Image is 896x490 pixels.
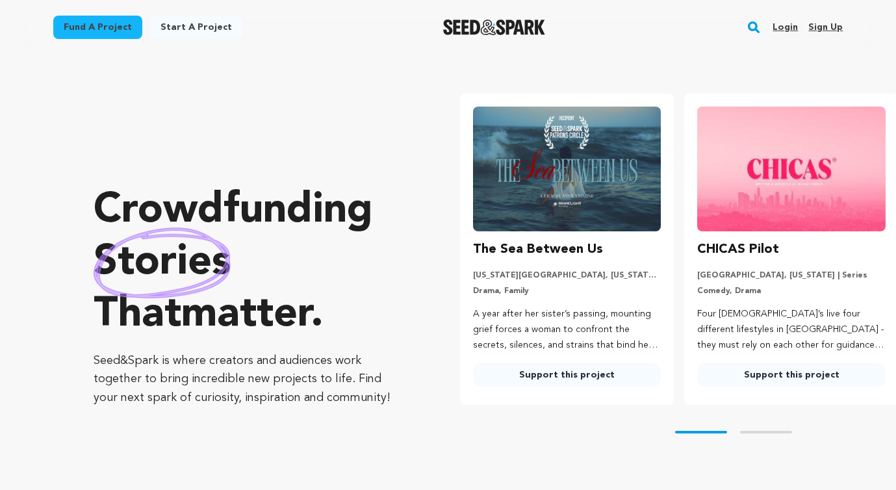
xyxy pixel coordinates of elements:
[473,286,661,296] p: Drama, Family
[443,19,545,35] a: Seed&Spark Homepage
[181,294,311,336] span: matter
[443,19,545,35] img: Seed&Spark Logo Dark Mode
[697,307,886,353] p: Four [DEMOGRAPHIC_DATA]’s live four different lifestyles in [GEOGRAPHIC_DATA] - they must rely on...
[94,185,408,341] p: Crowdfunding that .
[150,16,242,39] a: Start a project
[473,107,661,231] img: The Sea Between Us image
[473,363,661,387] a: Support this project
[53,16,142,39] a: Fund a project
[808,17,843,38] a: Sign up
[697,270,886,281] p: [GEOGRAPHIC_DATA], [US_STATE] | Series
[697,107,886,231] img: CHICAS Pilot image
[697,286,886,296] p: Comedy, Drama
[473,270,661,281] p: [US_STATE][GEOGRAPHIC_DATA], [US_STATE] | Film Short
[473,307,661,353] p: A year after her sister’s passing, mounting grief forces a woman to confront the secrets, silence...
[473,239,603,260] h3: The Sea Between Us
[94,352,408,407] p: Seed&Spark is where creators and audiences work together to bring incredible new projects to life...
[773,17,798,38] a: Login
[94,227,231,298] img: hand sketched image
[697,363,886,387] a: Support this project
[697,239,779,260] h3: CHICAS Pilot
